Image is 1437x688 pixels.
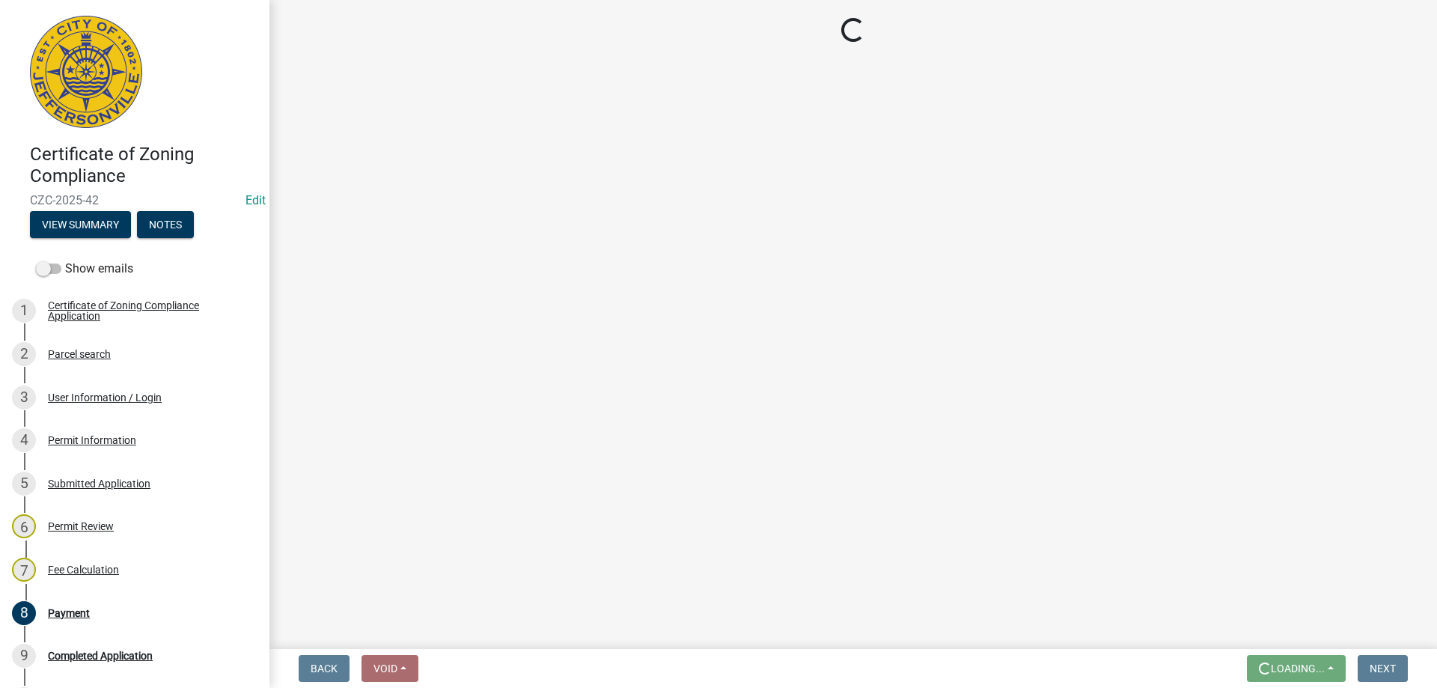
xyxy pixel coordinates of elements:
[30,144,257,187] h4: Certificate of Zoning Compliance
[48,392,162,403] div: User Information / Login
[1271,663,1325,675] span: Loading...
[12,644,36,668] div: 9
[245,193,266,207] wm-modal-confirm: Edit Application Number
[30,211,131,238] button: View Summary
[1358,655,1408,682] button: Next
[1247,655,1346,682] button: Loading...
[48,300,245,321] div: Certificate of Zoning Compliance Application
[48,349,111,359] div: Parcel search
[30,193,239,207] span: CZC-2025-42
[48,478,150,489] div: Submitted Application
[48,608,90,618] div: Payment
[311,663,338,675] span: Back
[30,219,131,231] wm-modal-confirm: Summary
[137,211,194,238] button: Notes
[12,472,36,496] div: 5
[36,260,133,278] label: Show emails
[48,435,136,445] div: Permit Information
[12,428,36,452] div: 4
[48,521,114,532] div: Permit Review
[137,219,194,231] wm-modal-confirm: Notes
[245,193,266,207] a: Edit
[1370,663,1396,675] span: Next
[12,514,36,538] div: 6
[12,601,36,625] div: 8
[361,655,418,682] button: Void
[30,16,142,128] img: City of Jeffersonville, Indiana
[373,663,397,675] span: Void
[12,342,36,366] div: 2
[12,558,36,582] div: 7
[12,299,36,323] div: 1
[48,651,153,661] div: Completed Application
[48,564,119,575] div: Fee Calculation
[12,386,36,410] div: 3
[299,655,350,682] button: Back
